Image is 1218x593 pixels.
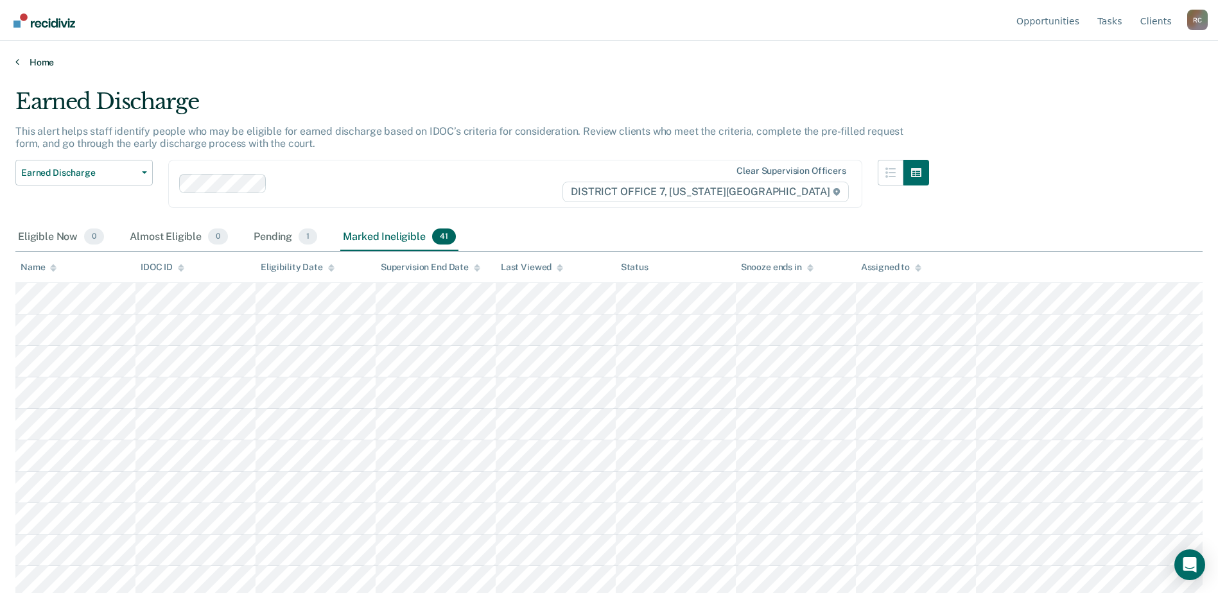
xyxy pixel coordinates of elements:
div: Status [621,262,648,273]
div: R C [1187,10,1208,30]
img: Recidiviz [13,13,75,28]
button: Earned Discharge [15,160,153,185]
div: Supervision End Date [381,262,480,273]
div: Pending1 [251,223,320,252]
button: Profile dropdown button [1187,10,1208,30]
div: Clear supervision officers [736,166,846,176]
div: Eligible Now0 [15,223,107,252]
span: 41 [432,228,456,245]
div: Name [21,262,57,273]
span: 0 [208,228,228,245]
span: 0 [84,228,104,245]
div: IDOC ID [141,262,184,273]
div: Snooze ends in [741,262,813,273]
div: Marked Ineligible41 [340,223,458,252]
div: Almost Eligible0 [127,223,231,252]
span: 1 [299,228,317,245]
span: Earned Discharge [21,168,137,178]
span: DISTRICT OFFICE 7, [US_STATE][GEOGRAPHIC_DATA] [562,182,848,202]
div: Earned Discharge [15,89,929,125]
div: Assigned to [861,262,921,273]
p: This alert helps staff identify people who may be eligible for earned discharge based on IDOC’s c... [15,125,903,150]
div: Eligibility Date [261,262,335,273]
div: Last Viewed [501,262,563,273]
div: Open Intercom Messenger [1174,549,1205,580]
a: Home [15,56,1203,68]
